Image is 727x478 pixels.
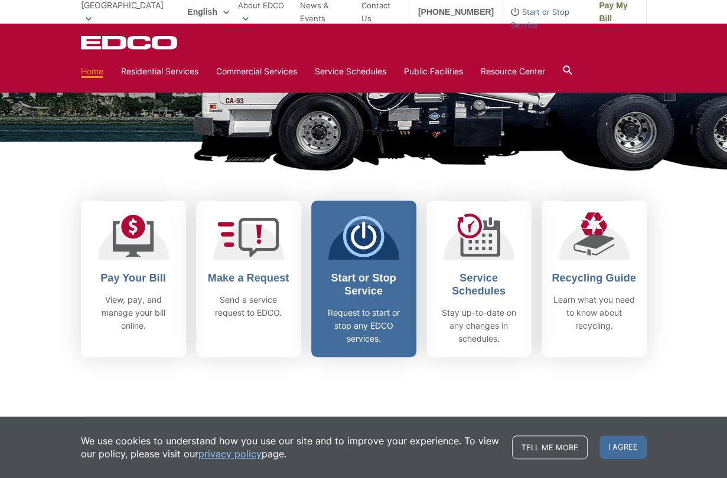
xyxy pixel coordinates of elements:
[196,201,301,357] a: Make a Request Send a service request to EDCO.
[81,35,179,50] a: EDCD logo. Return to the homepage.
[404,65,463,78] a: Public Facilities
[512,436,588,459] a: Tell me more
[550,293,638,332] p: Learn what you need to know about recycling.
[81,434,500,460] p: We use cookies to understand how you use our site and to improve your experience. To view our pol...
[542,201,647,357] a: Recycling Guide Learn what you need to know about recycling.
[320,271,407,297] h2: Start or Stop Service
[121,65,198,78] a: Residential Services
[205,293,292,319] p: Send a service request to EDCO.
[315,65,386,78] a: Service Schedules
[435,271,523,297] h2: Service Schedules
[81,201,186,357] a: Pay Your Bill View, pay, and manage your bill online.
[550,271,638,284] h2: Recycling Guide
[599,436,647,459] span: I agree
[90,271,177,284] h2: Pay Your Bill
[90,293,177,332] p: View, pay, and manage your bill online.
[205,271,292,284] h2: Make a Request
[320,306,407,345] p: Request to start or stop any EDCO services.
[216,65,297,78] a: Commercial Services
[426,201,532,357] a: Service Schedules Stay up-to-date on any changes in schedules.
[178,2,238,21] span: English
[481,65,545,78] a: Resource Center
[198,447,262,460] a: privacy policy
[81,65,103,78] a: Home
[435,306,523,345] p: Stay up-to-date on any changes in schedules.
